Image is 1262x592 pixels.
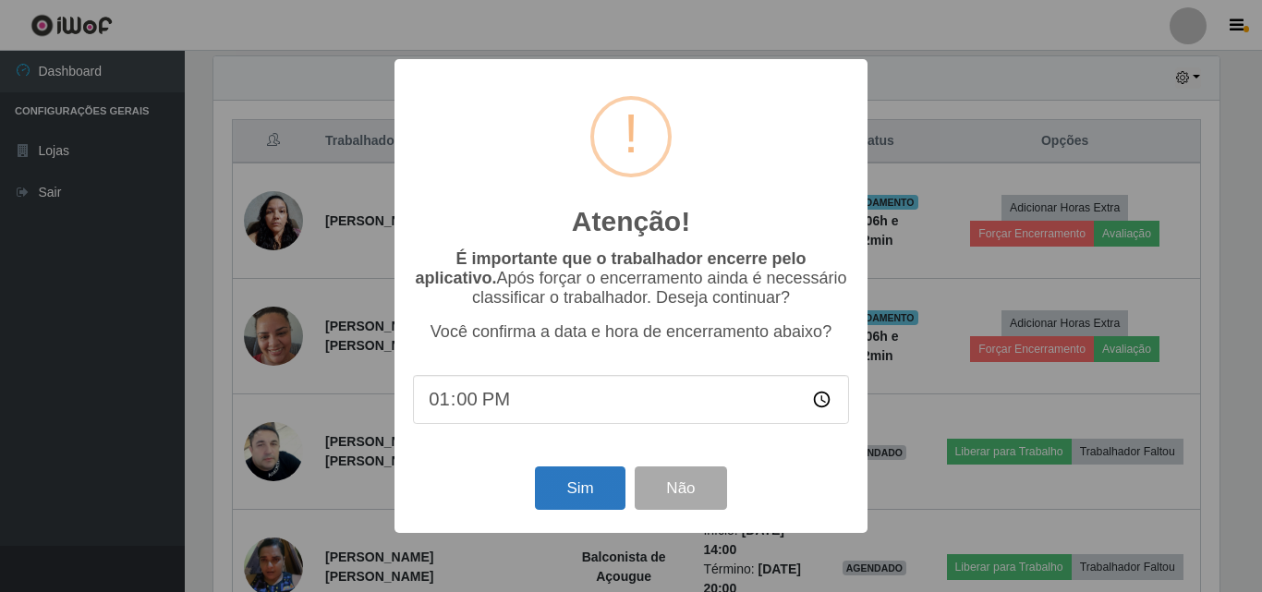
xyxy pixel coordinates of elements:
p: Após forçar o encerramento ainda é necessário classificar o trabalhador. Deseja continuar? [413,249,849,308]
p: Você confirma a data e hora de encerramento abaixo? [413,322,849,342]
button: Não [635,466,726,510]
b: É importante que o trabalhador encerre pelo aplicativo. [415,249,806,287]
h2: Atenção! [572,205,690,238]
button: Sim [535,466,625,510]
